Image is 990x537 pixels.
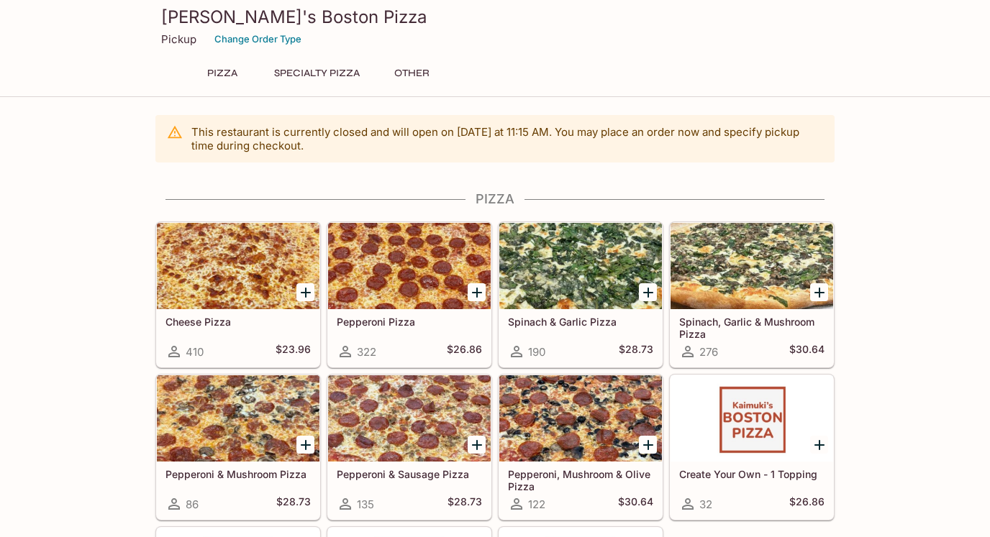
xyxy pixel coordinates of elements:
span: 135 [357,497,374,511]
span: 32 [699,497,712,511]
h5: Cheese Pizza [165,316,311,328]
button: Add Pepperoni & Mushroom Pizza [296,436,314,454]
button: Specialty Pizza [266,63,368,83]
span: 122 [528,497,545,511]
a: Create Your Own - 1 Topping32$26.86 [670,375,834,520]
div: Create Your Own - 1 Topping [671,375,833,462]
h5: $28.73 [276,495,311,513]
h4: Pizza [155,191,835,207]
a: Cheese Pizza410$23.96 [156,222,320,367]
p: Pickup [161,32,196,46]
button: Add Pepperoni, Mushroom & Olive Pizza [639,436,657,454]
a: Pepperoni, Mushroom & Olive Pizza122$30.64 [499,375,663,520]
button: Add Pepperoni & Sausage Pizza [468,436,486,454]
h5: Pepperoni, Mushroom & Olive Pizza [508,468,653,492]
button: Add Spinach, Garlic & Mushroom Pizza [810,283,828,301]
span: 410 [186,345,204,359]
h5: $28.73 [448,495,482,513]
h5: Spinach, Garlic & Mushroom Pizza [679,316,825,339]
h5: Pepperoni & Sausage Pizza [337,468,482,480]
a: Pepperoni & Mushroom Pizza86$28.73 [156,375,320,520]
div: Spinach & Garlic Pizza [499,223,662,309]
span: 190 [528,345,545,359]
h5: Pepperoni Pizza [337,316,482,328]
h5: Pepperoni & Mushroom Pizza [165,468,311,480]
h5: $23.96 [276,343,311,360]
button: Other [379,63,444,83]
button: Add Cheese Pizza [296,283,314,301]
a: Spinach, Garlic & Mushroom Pizza276$30.64 [670,222,834,367]
span: 322 [357,345,376,359]
a: Pepperoni & Sausage Pizza135$28.73 [327,375,491,520]
p: This restaurant is currently closed and will open on [DATE] at 11:15 AM . You may place an order ... [191,125,823,152]
div: Pepperoni & Mushroom Pizza [157,375,319,462]
div: Pepperoni Pizza [328,223,491,309]
div: Cheese Pizza [157,223,319,309]
h3: [PERSON_NAME]'s Boston Pizza [161,6,829,28]
div: Pepperoni, Mushroom & Olive Pizza [499,375,662,462]
button: Change Order Type [208,28,308,50]
h5: Create Your Own - 1 Topping [679,468,825,480]
h5: $30.64 [618,495,653,513]
button: Add Spinach & Garlic Pizza [639,283,657,301]
h5: Spinach & Garlic Pizza [508,316,653,328]
h5: $26.86 [447,343,482,360]
div: Pepperoni & Sausage Pizza [328,375,491,462]
a: Spinach & Garlic Pizza190$28.73 [499,222,663,367]
a: Pepperoni Pizza322$26.86 [327,222,491,367]
h5: $28.73 [619,343,653,360]
button: Add Create Your Own - 1 Topping [810,436,828,454]
span: 86 [186,497,199,511]
div: Spinach, Garlic & Mushroom Pizza [671,223,833,309]
button: Pizza [190,63,255,83]
button: Add Pepperoni Pizza [468,283,486,301]
h5: $30.64 [789,343,825,360]
h5: $26.86 [789,495,825,513]
span: 276 [699,345,718,359]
